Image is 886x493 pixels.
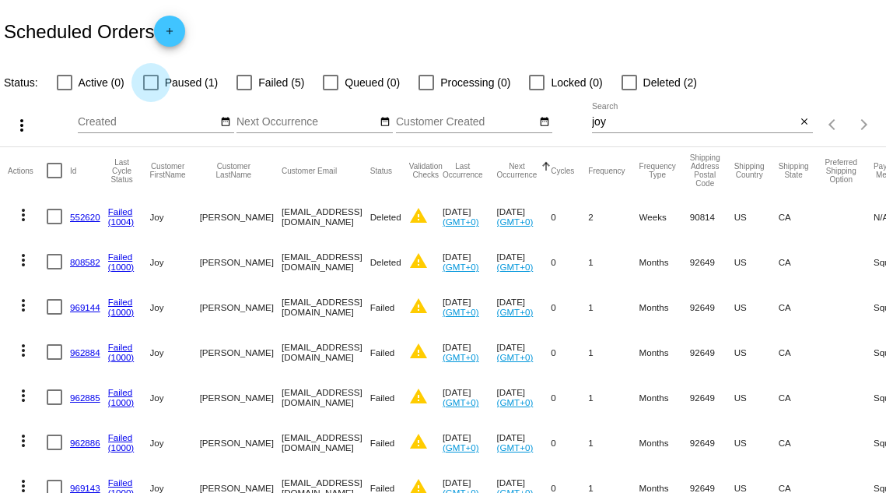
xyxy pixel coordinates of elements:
[282,284,370,329] mat-cell: [EMAIL_ADDRESS][DOMAIN_NAME]
[108,352,135,362] a: (1000)
[70,393,100,403] a: 962885
[220,116,231,129] mat-icon: date_range
[551,194,588,239] mat-cell: 0
[108,297,133,307] a: Failed
[108,477,133,488] a: Failed
[200,239,282,284] mat-cell: [PERSON_NAME]
[551,329,588,375] mat-cell: 0
[690,375,734,420] mat-cell: 92649
[370,393,395,403] span: Failed
[690,329,734,375] mat-cell: 92649
[734,375,779,420] mat-cell: US
[588,375,639,420] mat-cell: 1
[150,162,186,179] button: Change sorting for CustomerFirstName
[779,162,809,179] button: Change sorting for ShippingState
[443,397,479,407] a: (GMT+0)
[588,166,625,175] button: Change sorting for Frequency
[551,375,588,420] mat-cell: 0
[258,73,304,92] span: Failed (5)
[282,420,370,465] mat-cell: [EMAIL_ADDRESS][DOMAIN_NAME]
[282,166,337,175] button: Change sorting for CustomerEmail
[200,284,282,329] mat-cell: [PERSON_NAME]
[588,329,639,375] mat-cell: 1
[79,73,124,92] span: Active (0)
[370,302,395,312] span: Failed
[70,302,100,312] a: 969144
[443,420,497,465] mat-cell: [DATE]
[588,239,639,284] mat-cell: 1
[443,217,479,227] a: (GMT+0)
[443,442,479,453] a: (GMT+0)
[150,284,200,329] mat-cell: Joy
[370,483,395,493] span: Failed
[4,76,38,89] span: Status:
[779,329,823,375] mat-cell: CA
[409,297,428,315] mat-icon: warning
[690,420,734,465] mat-cell: 92649
[690,153,720,188] button: Change sorting for ShippingPostcode
[14,431,33,450] mat-icon: more_vert
[690,239,734,284] mat-cell: 92649
[779,194,823,239] mat-cell: CA
[8,147,47,194] mat-header-cell: Actions
[588,284,639,329] mat-cell: 1
[734,239,779,284] mat-cell: US
[588,420,639,465] mat-cell: 1
[150,375,200,420] mat-cell: Joy
[497,397,534,407] a: (GMT+0)
[443,284,497,329] mat-cell: [DATE]
[497,375,552,420] mat-cell: [DATE]
[200,375,282,420] mat-cell: [PERSON_NAME]
[108,206,133,217] a: Failed
[108,432,133,442] a: Failed
[200,420,282,465] mat-cell: [PERSON_NAME]
[497,194,552,239] mat-cell: [DATE]
[70,257,100,267] a: 808582
[160,26,179,44] mat-icon: add
[639,329,690,375] mat-cell: Months
[165,73,218,92] span: Paused (1)
[818,109,849,140] button: Previous page
[639,239,690,284] mat-cell: Months
[643,73,697,92] span: Deleted (2)
[78,116,218,129] input: Created
[551,284,588,329] mat-cell: 0
[639,375,690,420] mat-cell: Months
[396,116,536,129] input: Customer Created
[779,284,823,329] mat-cell: CA
[588,194,639,239] mat-cell: 2
[12,116,31,135] mat-icon: more_vert
[443,307,479,317] a: (GMT+0)
[779,375,823,420] mat-cell: CA
[690,194,734,239] mat-cell: 90814
[108,397,135,407] a: (1000)
[200,194,282,239] mat-cell: [PERSON_NAME]
[14,206,33,224] mat-icon: more_vert
[4,16,185,47] h2: Scheduled Orders
[108,342,133,352] a: Failed
[108,442,135,453] a: (1000)
[70,212,100,222] a: 552620
[443,194,497,239] mat-cell: [DATE]
[14,341,33,360] mat-icon: more_vert
[497,262,534,272] a: (GMT+0)
[779,420,823,465] mat-cell: CA
[497,284,552,329] mat-cell: [DATE]
[443,239,497,284] mat-cell: [DATE]
[370,257,401,267] span: Deleted
[282,329,370,375] mat-cell: [EMAIL_ADDRESS][DOMAIN_NAME]
[734,194,779,239] mat-cell: US
[200,162,268,179] button: Change sorting for CustomerLastName
[849,109,880,140] button: Next page
[639,284,690,329] mat-cell: Months
[108,252,133,262] a: Failed
[443,329,497,375] mat-cell: [DATE]
[108,387,133,397] a: Failed
[497,420,552,465] mat-cell: [DATE]
[497,329,552,375] mat-cell: [DATE]
[639,420,690,465] mat-cell: Months
[409,147,443,194] mat-header-cell: Validation Checks
[370,347,395,357] span: Failed
[497,162,538,179] button: Change sorting for NextOccurrenceUtc
[150,420,200,465] mat-cell: Joy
